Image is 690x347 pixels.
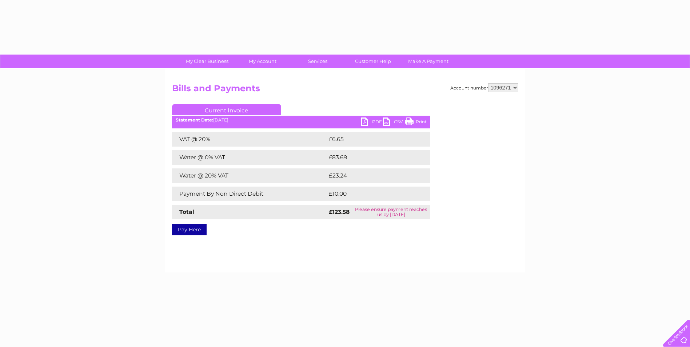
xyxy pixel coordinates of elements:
[450,83,518,92] div: Account number
[288,55,348,68] a: Services
[172,168,327,183] td: Water @ 20% VAT
[398,55,458,68] a: Make A Payment
[327,132,413,147] td: £6.65
[172,187,327,201] td: Payment By Non Direct Debit
[327,150,416,165] td: £83.69
[232,55,292,68] a: My Account
[177,55,237,68] a: My Clear Business
[172,132,327,147] td: VAT @ 20%
[383,117,405,128] a: CSV
[172,117,430,123] div: [DATE]
[172,83,518,97] h2: Bills and Payments
[179,208,194,215] strong: Total
[172,224,207,235] a: Pay Here
[405,117,427,128] a: Print
[176,117,213,123] b: Statement Date:
[361,117,383,128] a: PDF
[327,168,415,183] td: £23.24
[329,208,350,215] strong: £123.58
[327,187,415,201] td: £10.00
[172,104,281,115] a: Current Invoice
[343,55,403,68] a: Customer Help
[352,205,430,219] td: Please ensure payment reaches us by [DATE]
[172,150,327,165] td: Water @ 0% VAT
